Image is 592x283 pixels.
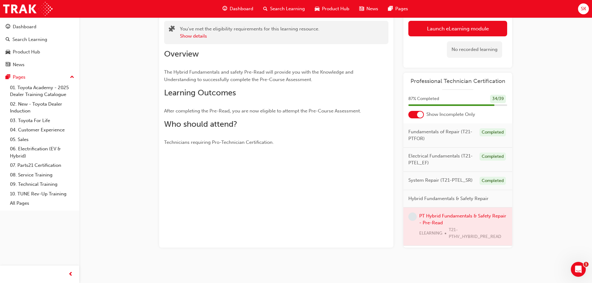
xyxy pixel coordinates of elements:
button: Pages [2,71,77,83]
a: 02. New - Toyota Dealer Induction [7,99,77,116]
span: car-icon [6,49,10,55]
div: Completed [480,177,506,185]
a: Dashboard [2,21,77,33]
span: System Repair (T21-PTEL_SR) [408,177,473,184]
a: car-iconProduct Hub [310,2,354,15]
span: news-icon [6,62,10,68]
span: 1 [584,262,589,267]
span: prev-icon [68,271,73,278]
span: Search Learning [270,5,305,12]
span: pages-icon [388,5,393,13]
img: Trak [3,2,53,16]
span: Show Incomplete Only [426,111,475,118]
span: Pages [395,5,408,12]
span: Dashboard [230,5,253,12]
a: 05. Sales [7,135,77,144]
span: SK [581,5,586,12]
a: 06. Electrification (EV & Hybrid) [7,144,77,161]
a: Professional Technician Certification [408,78,507,85]
span: puzzle-icon [169,26,175,33]
a: 10. TUNE Rev-Up Training [7,189,77,199]
div: You've met the eligibility requirements for this learning resource. [180,25,319,39]
span: Overview [164,49,199,59]
iframe: Intercom live chat [571,262,586,277]
span: search-icon [263,5,268,13]
span: Learning Outcomes [164,88,236,98]
span: search-icon [6,37,10,43]
a: Search Learning [2,34,77,45]
div: Pages [13,74,25,81]
a: guage-iconDashboard [218,2,258,15]
a: Launch eLearning module [408,21,507,36]
a: pages-iconPages [383,2,413,15]
a: 01. Toyota Academy - 2025 Dealer Training Catalogue [7,83,77,99]
div: News [13,61,25,68]
span: guage-icon [6,24,10,30]
span: Electrical Fundamentals (T21-PTEL_EF) [408,153,475,167]
span: 87 % Completed [408,95,439,103]
div: Search Learning [12,36,47,43]
a: 04. Customer Experience [7,125,77,135]
div: Product Hub [13,48,40,56]
span: Who should attend? [164,119,237,129]
button: Show details [180,33,207,40]
a: news-iconNews [354,2,383,15]
button: SK [578,3,589,14]
a: 08. Service Training [7,170,77,180]
span: News [366,5,378,12]
a: News [2,59,77,71]
span: Hybrid Fundamentals & Safety Repair [408,195,489,202]
div: Dashboard [13,23,36,30]
a: 03. Toyota For Life [7,116,77,126]
span: learningRecordVerb_NONE-icon [408,212,417,221]
div: 34 / 39 [490,95,506,103]
span: up-icon [70,73,74,81]
div: Completed [480,153,506,161]
div: Completed [480,128,506,137]
a: search-iconSearch Learning [258,2,310,15]
a: 07. Parts21 Certification [7,161,77,170]
span: Technicians requiring Pro-Technician Certification. [164,139,274,145]
span: news-icon [359,5,364,13]
a: 09. Technical Training [7,180,77,189]
span: After completing the Pre-Read, you are now eligible to attempt the Pre-Course Assessment. [164,108,361,114]
a: Product Hub [2,46,77,58]
a: All Pages [7,199,77,208]
button: DashboardSearch LearningProduct HubNews [2,20,77,71]
span: pages-icon [6,75,10,80]
span: guage-icon [223,5,227,13]
span: Product Hub [322,5,349,12]
span: car-icon [315,5,319,13]
span: Fundamentals of Repair (T21-PTFOR) [408,128,475,142]
div: No recorded learning [447,41,502,58]
span: The Hybrid Fundamentals and safety Pre-Read will provide you with the Knowledge and Understanding... [164,69,355,82]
